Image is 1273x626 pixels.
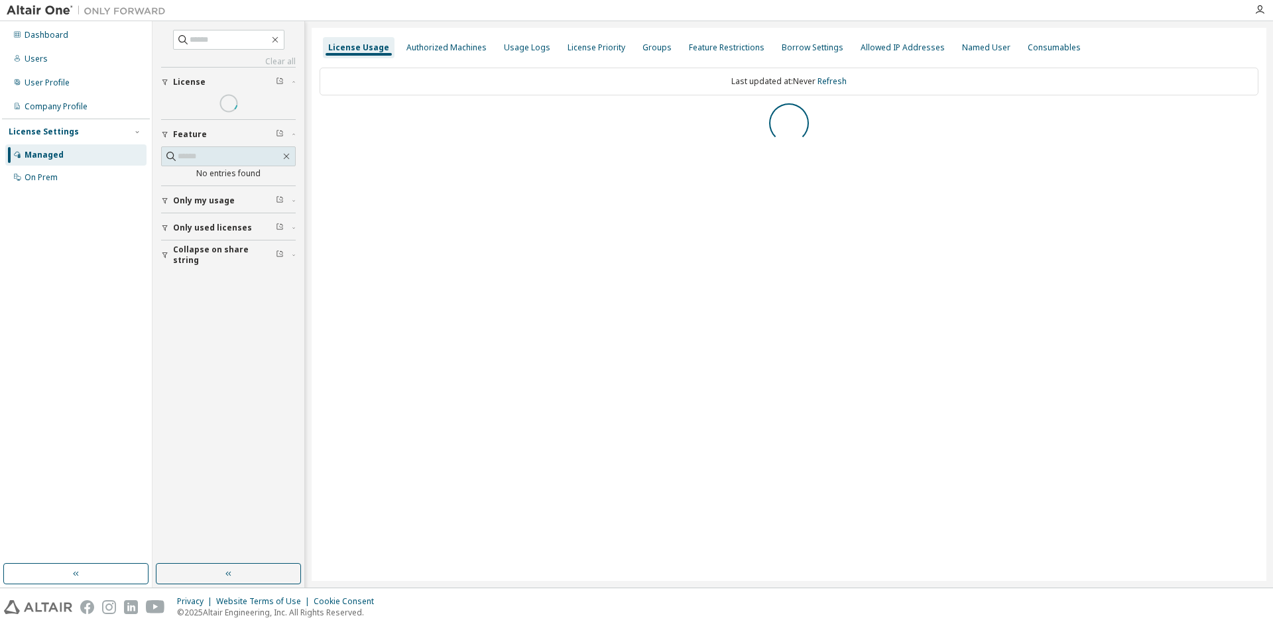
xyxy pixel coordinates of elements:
img: instagram.svg [102,600,116,614]
span: Feature [173,129,207,140]
button: Only used licenses [161,213,296,242]
span: Clear filter [276,77,284,87]
div: Privacy [177,596,216,607]
div: Consumables [1028,42,1081,53]
span: License [173,77,206,87]
div: Allowed IP Addresses [861,42,945,53]
div: Users [25,54,48,64]
div: Cookie Consent [314,596,382,607]
div: Managed [25,150,64,160]
img: altair_logo.svg [4,600,72,614]
div: Last updated at: Never [320,68,1258,95]
div: Usage Logs [504,42,550,53]
div: Groups [642,42,672,53]
img: facebook.svg [80,600,94,614]
div: Named User [962,42,1010,53]
span: Only used licenses [173,223,252,233]
img: linkedin.svg [124,600,138,614]
div: License Priority [568,42,625,53]
span: Clear filter [276,195,284,206]
div: On Prem [25,172,58,183]
a: Clear all [161,56,296,67]
img: youtube.svg [146,600,165,614]
div: Company Profile [25,101,88,112]
div: License Usage [328,42,389,53]
span: Clear filter [276,250,284,260]
div: User Profile [25,78,70,88]
div: Feature Restrictions [689,42,764,53]
div: Dashboard [25,30,68,40]
button: Collapse on share string [161,240,296,270]
span: Only my usage [173,195,235,206]
button: Feature [161,120,296,149]
span: Clear filter [276,129,284,140]
span: Collapse on share string [173,244,276,266]
p: © 2025 Altair Engineering, Inc. All Rights Reserved. [177,607,382,618]
div: Borrow Settings [782,42,843,53]
div: Website Terms of Use [216,596,314,607]
div: License Settings [9,127,79,137]
div: Authorized Machines [406,42,487,53]
button: Only my usage [161,186,296,215]
a: Refresh [818,76,847,87]
div: No entries found [161,168,296,179]
button: License [161,68,296,97]
img: Altair One [7,4,172,17]
span: Clear filter [276,223,284,233]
